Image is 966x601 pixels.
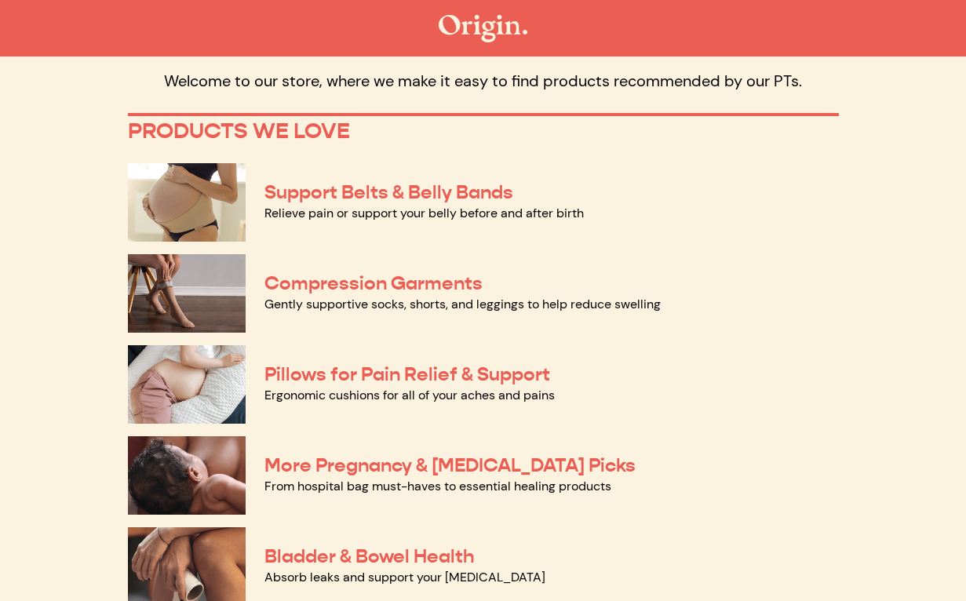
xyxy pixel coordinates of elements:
img: Compression Garments [128,254,246,333]
a: More Pregnancy & [MEDICAL_DATA] Picks [264,453,636,477]
a: From hospital bag must-haves to essential healing products [264,478,611,494]
a: Ergonomic cushions for all of your aches and pains [264,387,555,403]
img: Support Belts & Belly Bands [128,163,246,242]
p: PRODUCTS WE LOVE [128,118,839,144]
p: Welcome to our store, where we make it easy to find products recommended by our PTs. [128,71,839,91]
img: Pillows for Pain Relief & Support [128,345,246,424]
a: Pillows for Pain Relief & Support [264,362,550,386]
a: Compression Garments [264,271,483,295]
img: The Origin Shop [439,15,527,42]
a: Relieve pain or support your belly before and after birth [264,205,584,221]
a: Support Belts & Belly Bands [264,180,513,204]
a: Gently supportive socks, shorts, and leggings to help reduce swelling [264,296,661,312]
img: More Pregnancy & Postpartum Picks [128,436,246,515]
a: Bladder & Bowel Health [264,545,474,568]
a: Absorb leaks and support your [MEDICAL_DATA] [264,569,545,585]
